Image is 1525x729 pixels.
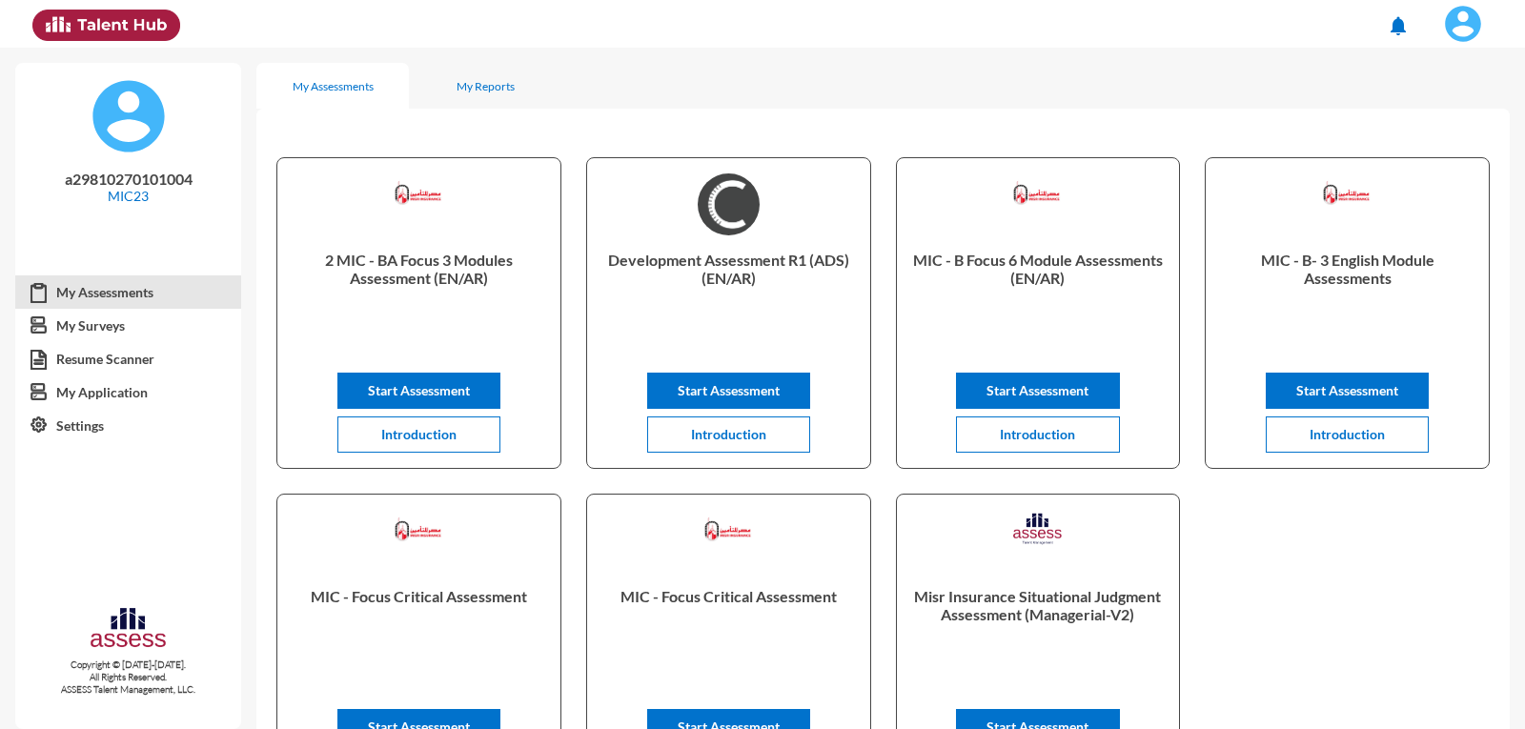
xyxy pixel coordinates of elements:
[1310,426,1385,442] span: Introduction
[381,426,457,442] span: Introduction
[1387,14,1410,37] mat-icon: notifications
[15,375,241,410] a: My Application
[691,426,766,442] span: Introduction
[986,382,1088,398] span: Start Assessment
[293,587,545,663] p: MIC - Focus Critical Assessment
[368,382,470,398] span: Start Assessment
[1296,382,1398,398] span: Start Assessment
[698,510,760,550] img: 06852590-b1f0-11ed-a098-77f33bda2b81_%20MIC%20-%20AD%20-Focus%20Critical%20Assessment
[89,605,168,655] img: assesscompany-logo.png
[337,373,500,409] button: Start Assessment
[30,170,226,188] p: a29810270101004
[647,382,810,398] a: Start Assessment
[602,251,855,327] p: Development Assessment R1 (ADS) (EN/AR)
[602,587,855,663] p: MIC - Focus Critical Assessment
[912,251,1165,327] p: MIC - B Focus 6 Module Assessments (EN/AR)
[15,658,241,696] p: Copyright © [DATE]-[DATE]. All Rights Reserved. ASSESS Talent Management, LLC.
[15,309,241,343] a: My Surveys
[956,382,1119,398] a: Start Assessment
[1266,373,1429,409] button: Start Assessment
[457,79,515,93] div: My Reports
[698,173,760,235] img: b25e5850-a909-11ec-bfa0-69f8d1d8e64b_Development%20Assessment%20R1%20(ADS)
[912,587,1165,663] p: Misr Insurance Situational Judgment Assessment (Managerial-V2)
[647,373,810,409] button: Start Assessment
[388,173,450,213] img: 70ff3dd0-ce73-11ed-a2d7-099232506720_AR)
[1006,510,1068,547] img: b40af900-50eb-11f0-8279-3d7a37828817_Misr%20Insurance%20Situational%20Judgment%20Assessment%20(Ma...
[1266,416,1429,453] button: Introduction
[1316,173,1378,213] img: c6fda620-b1f1-11ed-a098-77f33bda2b81_%20MIC%20-%20B-%203%20English%20Module%20Assessments
[15,409,241,443] a: Settings
[15,342,241,376] a: Resume Scanner
[1006,173,1068,213] img: c3266f50-b205-11ed-a098-77f33bda2b81_AR)
[15,275,241,310] a: My Assessments
[647,416,810,453] button: Introduction
[293,79,374,93] div: My Assessments
[293,251,545,327] p: 2 MIC - BA Focus 3 Modules Assessment (EN/AR)
[1221,251,1474,327] p: MIC - B- 3 English Module Assessments
[1266,382,1429,398] a: Start Assessment
[337,382,500,398] a: Start Assessment
[30,188,226,204] p: MIC23
[956,416,1119,453] button: Introduction
[956,373,1119,409] button: Start Assessment
[388,510,450,550] img: 06852590-b1f0-11ed-a098-77f33bda2b81_%20MIC%20-%20AD%20-Focus%20Critical%20Assessment
[678,382,780,398] span: Start Assessment
[91,78,167,154] img: default%20profile%20image.svg
[337,416,500,453] button: Introduction
[1000,426,1075,442] span: Introduction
